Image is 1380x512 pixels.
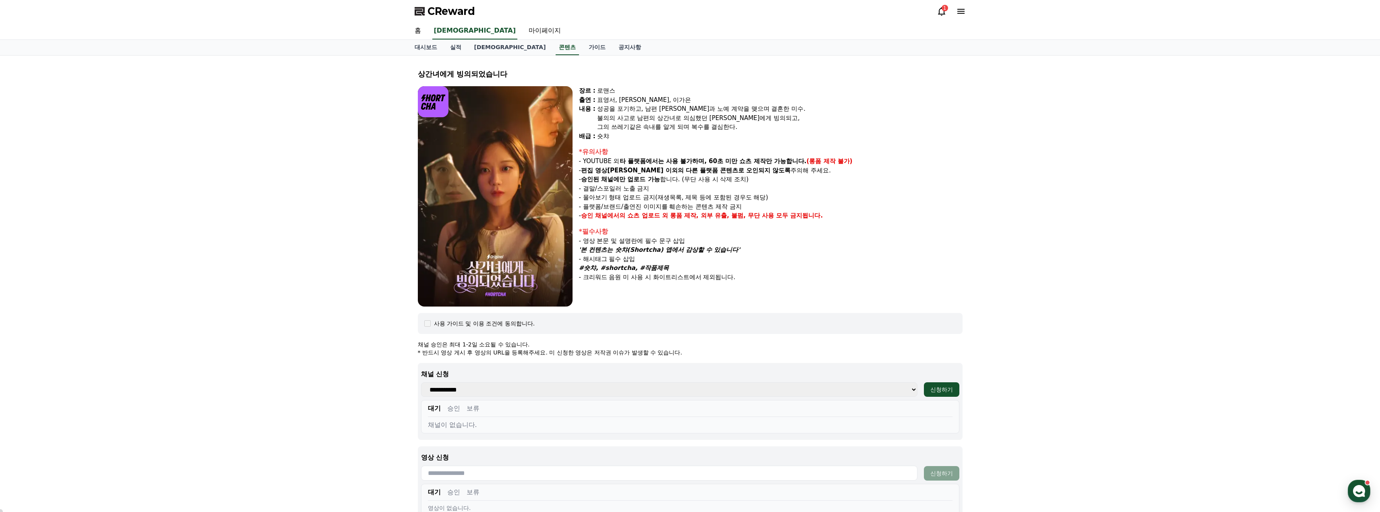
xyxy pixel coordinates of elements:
p: - 크리워드 음원 미 사용 시 화이트리스트에서 제외됩니다. [579,273,963,282]
em: '본 컨텐츠는 숏챠(Shortcha) 앱에서 감상할 수 있습니다' [579,246,740,253]
p: - 결말/스포일러 노출 금지 [579,184,963,193]
div: 장르 : [579,86,596,95]
div: 숏챠 [597,132,963,141]
img: logo [418,86,449,117]
div: 그의 쓰레기같은 속내를 알게 되며 복수를 결심한다. [597,122,963,132]
strong: 편집 영상[PERSON_NAME] 이외의 [581,167,684,174]
a: 가이드 [582,40,612,55]
div: 로맨스 [597,86,963,95]
a: CReward [415,5,475,18]
button: 보류 [467,487,479,497]
div: 사용 가이드 및 이용 조건에 동의합니다. [434,319,535,328]
div: 1 [942,5,948,11]
p: - YOUTUBE 외 [579,157,963,166]
p: * 반드시 영상 게시 후 영상의 URL을 등록해주세요. 미 신청한 영상은 저작권 이슈가 발생할 수 있습니다. [418,348,963,357]
strong: 롱폼 제작, 외부 유출, 불펌, 무단 사용 모두 금지됩니다. [670,212,823,219]
div: 신청하기 [930,469,953,477]
p: - 합니다. (무단 사용 시 삭제 조치) [579,175,963,184]
div: 출연 : [579,95,596,105]
p: 채널 승인은 최대 1-2일 소요될 수 있습니다. [418,340,963,348]
strong: 승인된 채널에만 업로드 가능 [581,176,660,183]
p: 채널 신청 [421,369,959,379]
div: 채널이 없습니다. [428,420,953,430]
div: *유의사항 [579,147,963,157]
p: - 몰아보기 형태 업로드 금지(재생목록, 제목 등에 포함된 경우도 해당) [579,193,963,202]
button: 신청하기 [924,466,959,481]
a: 콘텐츠 [556,40,579,55]
em: #숏챠, #shortcha, #작품제목 [579,264,669,272]
button: 대기 [428,404,441,413]
div: 신청하기 [930,386,953,394]
p: - 주의해 주세요. [579,166,963,175]
div: 불의의 사고로 남편의 상간녀로 의심했던 [PERSON_NAME]에게 빙의되고, [597,114,963,123]
button: 신청하기 [924,382,959,397]
a: 실적 [444,40,468,55]
div: 내용 : [579,104,596,132]
div: *필수사항 [579,227,963,236]
strong: 다른 플랫폼 콘텐츠로 오인되지 않도록 [686,167,791,174]
strong: 타 플랫폼에서는 사용 불가하며, 60초 미만 쇼츠 제작만 가능합니다. [620,158,807,165]
a: [DEMOGRAPHIC_DATA] [432,23,517,39]
p: - [579,211,963,220]
a: 홈 [408,23,427,39]
strong: 승인 채널에서의 쇼츠 업로드 외 [581,212,668,219]
a: 공지사항 [612,40,647,55]
a: 마이페이지 [522,23,567,39]
div: 배급 : [579,132,596,141]
span: CReward [427,5,475,18]
p: 영상 신청 [421,453,959,462]
a: 1 [937,6,946,16]
div: 표영서, [PERSON_NAME], 이가은 [597,95,963,105]
button: 승인 [447,487,460,497]
button: 보류 [467,404,479,413]
a: 대시보드 [408,40,444,55]
button: 대기 [428,487,441,497]
p: - 영상 본문 및 설명란에 필수 문구 삽입 [579,236,963,246]
a: [DEMOGRAPHIC_DATA] [468,40,552,55]
img: video [418,86,573,307]
div: 성공을 포기하고, 남편 [PERSON_NAME]과 노예 계약을 맺으며 결혼한 미수. [597,104,963,114]
strong: (롱폼 제작 불가) [807,158,853,165]
p: - 해시태그 필수 삽입 [579,255,963,264]
button: 승인 [447,404,460,413]
p: - 플랫폼/브랜드/출연진 이미지를 훼손하는 콘텐츠 제작 금지 [579,202,963,211]
div: 상간녀에게 빙의되었습니다 [418,68,963,80]
div: 영상이 없습니다. [428,504,953,512]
